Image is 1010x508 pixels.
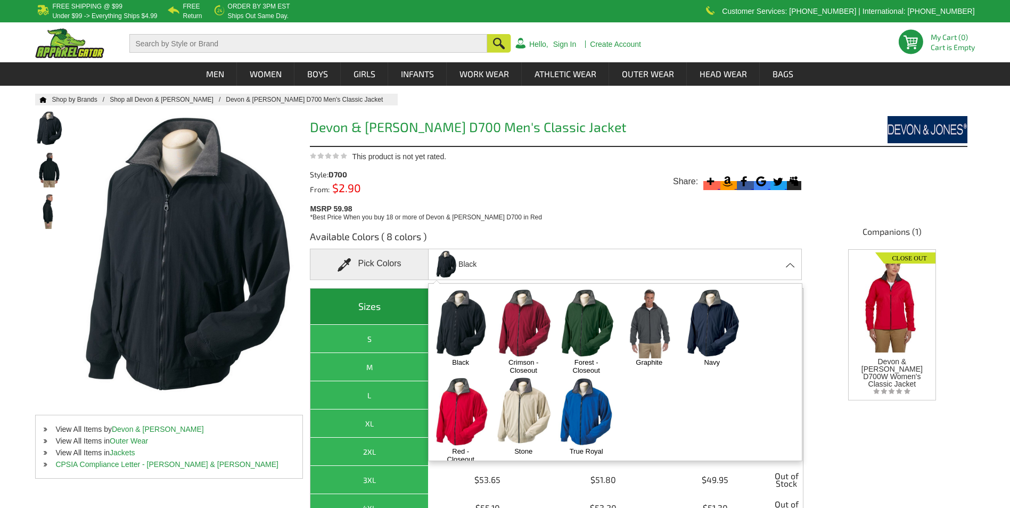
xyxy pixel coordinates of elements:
[183,13,202,19] p: Return
[660,466,771,494] td: $49.95
[931,34,971,41] li: My Cart (0)
[313,417,425,430] div: XL
[237,62,294,86] a: Women
[52,13,157,19] p: under $99 -> everything ships $4.99
[689,358,735,366] a: Navy
[770,174,785,189] svg: Twitter
[112,425,204,433] a: Devon & [PERSON_NAME]
[458,255,477,274] span: Black
[310,202,808,222] div: MSRP 59.98
[529,40,548,48] a: Hello,
[590,40,641,48] a: Create Account
[52,3,122,10] b: Free Shipping @ $99
[435,250,457,278] img: Black
[564,447,609,455] a: True Royal
[310,289,429,325] th: Sizes
[310,120,803,137] h1: Devon & [PERSON_NAME] D700 Men's Classic Jacket
[313,445,425,458] div: 2XL
[313,360,425,374] div: M
[310,171,434,178] div: Style:
[703,174,718,189] svg: More
[228,13,290,19] p: ships out same day.
[36,423,302,435] li: View All Items by
[110,437,148,445] a: Outer Wear
[295,62,340,86] a: Boys
[621,289,677,358] img: Graphite
[313,389,425,402] div: L
[888,116,967,143] img: Devon & Jones
[310,184,434,193] div: From:
[36,435,302,447] li: View All Items in
[35,194,63,229] img: Devon & Jones D700 Men's Classic Jacket
[722,8,974,14] p: Customer Services: [PHONE_NUMBER] | International: [PHONE_NUMBER]
[496,289,552,358] img: Crimson
[389,62,446,86] a: Infants
[310,152,347,159] img: This product is not yet rated.
[687,62,759,86] a: Head Wear
[875,250,935,264] img: Closeout
[438,358,483,366] a: Black
[433,289,489,358] img: Black
[501,447,546,455] a: Stone
[522,62,609,86] a: Athletic Wear
[684,289,740,358] img: Navy
[737,174,751,189] svg: Facebook
[310,249,428,280] div: Pick Colors
[52,96,110,103] a: Shop by Brands
[330,181,361,194] span: $2.90
[313,332,425,346] div: S
[501,358,546,374] a: Crimson - Closeout
[547,466,660,494] td: $51.80
[110,448,135,457] a: Jackets
[313,473,425,487] div: 3XL
[496,377,552,447] img: Stone
[438,447,483,463] a: Red - Closeout
[816,226,967,243] h4: Companions (1)
[110,96,226,103] a: Shop all Devon & [PERSON_NAME]
[627,358,672,366] a: Graphite
[787,174,801,189] svg: Myspace
[429,466,547,494] td: $53.65
[760,62,806,86] a: Bags
[754,174,768,189] svg: Google Bookmark
[564,358,609,374] a: Forest - Closeout
[559,377,614,447] img: True Royal
[310,230,803,249] h3: Available Colors ( 8 colors )
[861,357,923,388] span: Devon & [PERSON_NAME] D700W Women's Classic Jacket
[610,62,686,86] a: Outer Wear
[559,289,614,358] img: Forest
[183,3,200,10] b: Free
[852,250,932,388] a: Closeout Devon & [PERSON_NAME] D700W Women's Classic Jacket
[35,152,63,187] img: Devon & Jones D700 Men's Classic Jacket
[35,96,47,103] a: Home
[553,40,577,48] a: Sign In
[55,460,278,469] a: CPSIA Compliance Letter - [PERSON_NAME] & [PERSON_NAME]
[129,34,487,53] input: Search by Style or Brand
[226,96,393,103] a: Devon & Jones D700 Men's Classic Jacket
[341,62,388,86] a: Girls
[433,377,489,447] img: Red
[36,447,302,458] li: View All Items in
[774,469,800,491] span: Out of Stock
[228,3,290,10] b: Order by 3PM EST
[931,44,975,51] span: Cart is Empty
[873,388,910,395] img: listing_empty_star.svg
[720,174,735,189] svg: Amazon
[194,62,236,86] a: Men
[352,152,446,161] span: This product is not yet rated.
[35,28,104,58] img: ApparelGator
[35,111,63,146] img: Devon & Jones D700 Men's Classic Jacket
[329,170,347,179] span: D700
[673,176,698,187] span: Share:
[310,214,542,221] span: *Best Price When you buy 18 or more of Devon & [PERSON_NAME] D700 in Red
[447,62,521,86] a: Work Wear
